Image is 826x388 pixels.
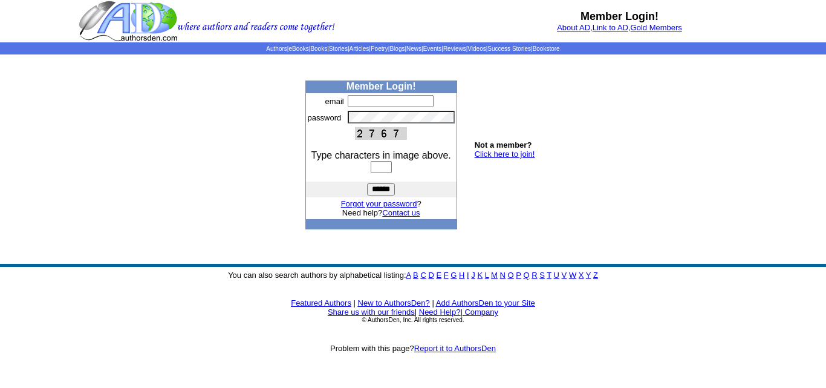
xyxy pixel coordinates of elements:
[389,45,405,52] a: Blogs
[419,307,461,317] a: Need Help?
[362,317,464,323] font: © AuthorsDen, Inc. All rights reserved.
[539,271,545,280] a: S
[341,199,417,208] a: Forgot your password
[371,45,388,52] a: Poetry
[436,298,535,307] a: Add AuthorsDen to your Site
[423,45,442,52] a: Events
[420,271,426,280] a: C
[562,271,567,280] a: V
[382,208,420,217] a: Contact us
[341,199,421,208] font: ?
[308,113,342,122] font: password
[586,271,591,280] a: Y
[508,271,514,280] a: O
[266,45,559,52] span: | | | | | | | | | | | |
[432,298,434,307] font: |
[436,271,441,280] a: E
[325,97,344,106] font: email
[406,271,411,280] a: A
[406,45,421,52] a: News
[443,45,466,52] a: Reviews
[414,344,496,353] a: Report it to AuthorsDen
[346,81,416,91] b: Member Login!
[485,271,489,280] a: L
[266,45,287,52] a: Authors
[580,10,659,22] b: Member Login!
[532,271,537,280] a: R
[354,298,356,307] font: |
[477,271,483,280] a: K
[464,307,498,317] a: Company
[328,307,415,317] a: Share us with our friends
[569,271,576,280] a: W
[471,271,475,280] a: J
[593,23,628,32] a: Link to AD
[288,45,308,52] a: eBooks
[428,271,434,280] a: D
[523,271,529,280] a: Q
[554,271,559,280] a: U
[547,271,551,280] a: T
[311,150,451,160] font: Type characters in image above.
[310,45,327,52] a: Books
[330,344,496,353] font: Problem with this page?
[579,271,584,280] a: X
[533,45,560,52] a: Bookstore
[291,298,351,307] a: Featured Authors
[350,45,369,52] a: Articles
[491,271,498,280] a: M
[329,45,348,52] a: Stories
[593,271,598,280] a: Z
[557,23,682,32] font: , ,
[355,127,407,140] img: This Is CAPTCHA Image
[459,271,464,280] a: H
[228,271,598,280] font: You can also search authors by alphabetical listing:
[487,45,531,52] a: Success Stories
[475,150,535,159] a: Click here to join!
[467,45,486,52] a: Videos
[500,271,506,280] a: N
[516,271,521,280] a: P
[444,271,449,280] a: F
[460,307,498,317] font: |
[631,23,682,32] a: Gold Members
[450,271,457,280] a: G
[467,271,469,280] a: I
[475,140,532,150] b: Not a member?
[358,298,430,307] a: New to AuthorsDen?
[557,23,590,32] a: About AD
[342,208,420,217] font: Need help?
[413,271,418,280] a: B
[415,307,417,317] font: |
